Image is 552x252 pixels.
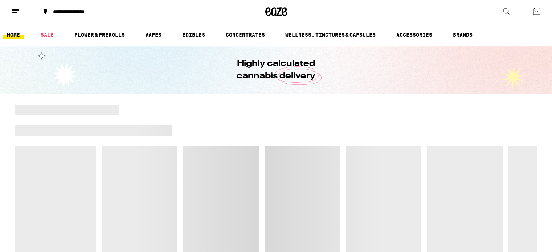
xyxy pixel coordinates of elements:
h1: Highly calculated cannabis delivery [216,58,336,82]
a: ACCESSORIES [393,30,436,39]
a: FLOWER & PREROLLS [71,30,128,39]
a: VAPES [142,30,165,39]
a: BRANDS [449,30,476,39]
a: CONCENTRATES [222,30,269,39]
a: EDIBLES [179,30,209,39]
a: SALE [37,30,57,39]
a: HOME [3,30,24,39]
a: WELLNESS, TINCTURES & CAPSULES [282,30,379,39]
